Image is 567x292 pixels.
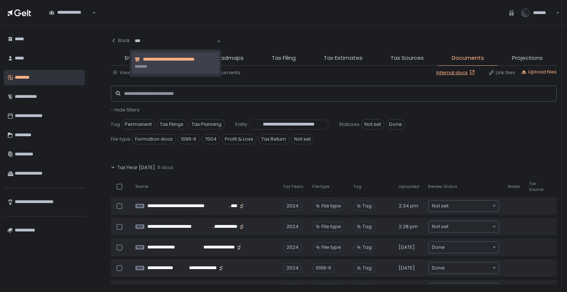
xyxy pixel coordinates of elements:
span: Tax Return [258,134,289,144]
span: 1099-K [178,134,200,144]
div: Search for option [429,262,499,274]
input: Search for option [445,244,492,251]
div: 2024 [283,263,302,273]
span: Done [432,244,445,251]
div: 2024 [283,201,302,211]
div: Back [111,37,130,44]
span: Tax Year [DATE] [117,164,155,171]
span: Entity [235,121,247,128]
span: Done [432,264,445,272]
div: 2024 [283,221,302,232]
span: File type [111,136,130,142]
span: Tax Estimates [324,54,362,62]
div: Search for option [44,5,96,21]
a: Internal docs [436,69,477,76]
button: View by: Tax years [112,69,164,76]
span: [DATE] [399,265,415,271]
span: Review Status [428,184,457,189]
span: Not set [361,119,384,130]
span: File type [322,223,341,230]
span: 11 docs [157,164,173,171]
span: Statuses [339,121,360,128]
span: Tag [362,244,372,251]
span: Tax Sources [391,54,424,62]
button: Back [111,33,130,48]
span: 2:28 pm [399,223,418,230]
span: Not set [432,202,449,210]
div: 2024 [283,242,302,253]
div: Search for option [429,221,499,232]
span: Documents [452,54,484,62]
span: Not set [432,223,449,230]
span: Tax Filing [272,54,296,62]
span: Tag [362,265,372,271]
span: Profit & Loss [221,134,257,144]
div: 1099-K [312,263,335,273]
span: Roadmaps [213,54,244,62]
span: Tax Years [283,184,303,189]
input: Search for option [445,264,492,272]
input: Search for option [449,223,492,230]
span: Done [386,119,405,130]
span: File type [322,203,341,209]
span: File type [322,244,341,251]
span: Tag [353,184,361,189]
input: Search for option [449,202,492,210]
div: Search for option [429,242,499,253]
input: Search for option [135,37,216,45]
div: Search for option [130,33,221,49]
span: Permanent [121,119,155,130]
span: File type [312,184,329,189]
span: [DATE] [399,244,415,251]
span: Entity [125,54,140,62]
span: Tax Source [529,181,543,192]
button: - Hide filters [111,107,140,113]
span: 2:34 pm [399,203,418,209]
span: Tax Planning [188,119,225,130]
span: Tag [362,203,372,209]
span: Formation docs [132,134,176,144]
span: Not set [291,134,314,144]
button: Upload files [521,69,557,75]
span: Tag [362,223,372,230]
span: 7004 [202,134,220,144]
span: Uploaded [399,184,419,189]
span: Tag [111,121,120,128]
span: - Hide filters [111,106,140,113]
span: Projections [512,54,543,62]
span: Tax Filings [157,119,187,130]
span: Notes [508,184,520,189]
span: Name [135,184,148,189]
button: Link files [488,69,515,76]
div: Search for option [429,200,499,212]
input: Search for option [49,16,92,23]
